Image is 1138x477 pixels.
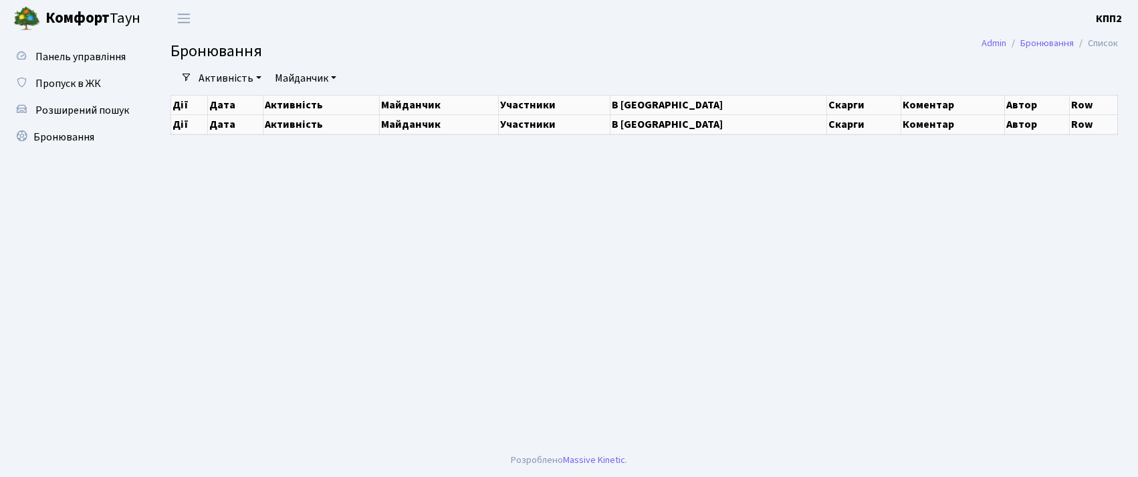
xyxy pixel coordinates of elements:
[171,114,208,134] th: Дії
[269,67,342,90] a: Майданчик
[35,103,129,118] span: Розширений пошук
[499,114,610,134] th: Участники
[193,67,267,90] a: Активність
[7,97,140,124] a: Розширений пошук
[1005,114,1070,134] th: Автор
[207,95,263,114] th: Дата
[33,130,94,145] span: Бронювання
[610,114,826,134] th: В [GEOGRAPHIC_DATA]
[563,453,625,467] a: Massive Kinetic
[1005,95,1070,114] th: Автор
[7,70,140,97] a: Пропуск в ЖК
[170,39,262,63] span: Бронювання
[1096,11,1122,26] b: КПП2
[45,7,110,29] b: Комфорт
[35,50,126,64] span: Панель управління
[7,43,140,70] a: Панель управління
[901,95,1005,114] th: Коментар
[610,95,826,114] th: В [GEOGRAPHIC_DATA]
[511,453,627,468] div: Розроблено .
[982,36,1006,50] a: Admin
[380,95,499,114] th: Майданчик
[13,5,40,32] img: logo.png
[380,114,499,134] th: Майданчик
[1020,36,1074,50] a: Бронювання
[826,114,901,134] th: Скарги
[499,95,610,114] th: Участники
[1069,114,1117,134] th: Row
[263,95,380,114] th: Активність
[263,114,380,134] th: Активність
[1096,11,1122,27] a: КПП2
[45,7,140,30] span: Таун
[1069,95,1117,114] th: Row
[207,114,263,134] th: Дата
[961,29,1138,58] nav: breadcrumb
[171,95,208,114] th: Дії
[826,95,901,114] th: Скарги
[167,7,201,29] button: Переключити навігацію
[1074,36,1118,51] li: Список
[901,114,1005,134] th: Коментар
[7,124,140,151] a: Бронювання
[35,76,101,91] span: Пропуск в ЖК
